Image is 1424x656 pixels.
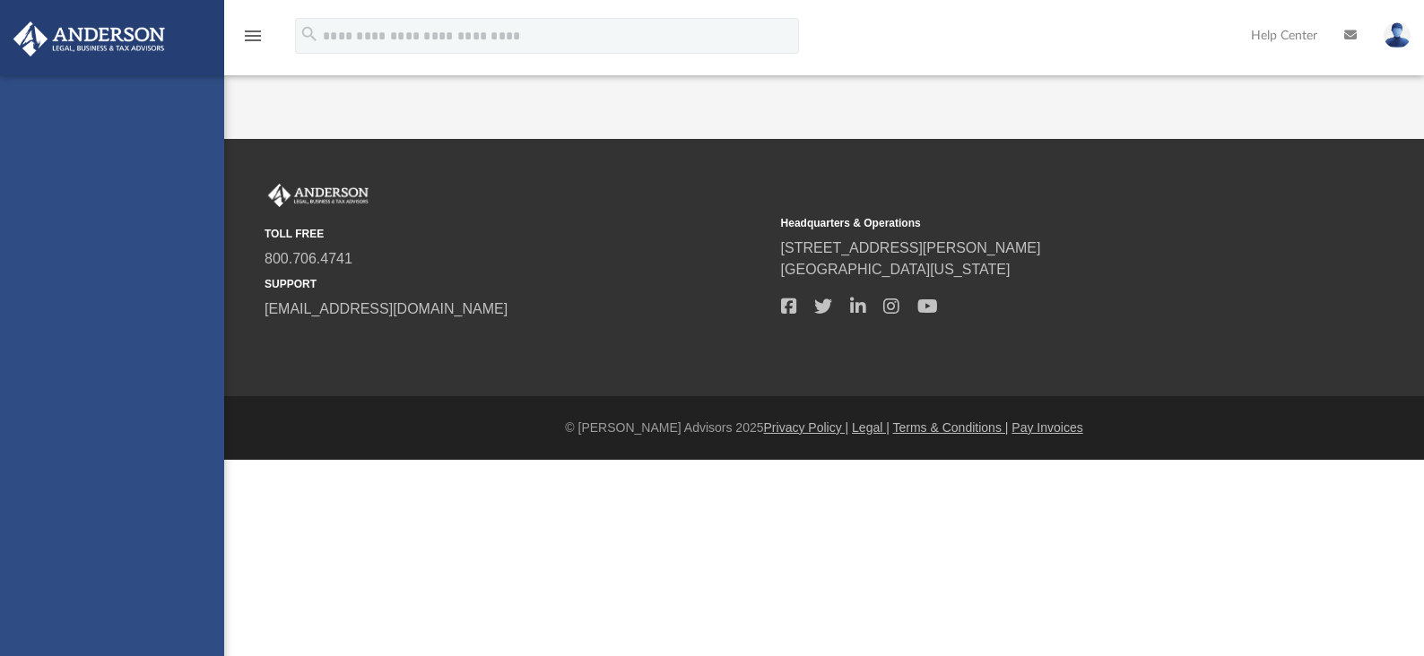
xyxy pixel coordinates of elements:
a: [EMAIL_ADDRESS][DOMAIN_NAME] [265,301,508,316]
i: menu [242,25,264,47]
a: menu [242,34,264,47]
small: TOLL FREE [265,226,768,242]
small: SUPPORT [265,276,768,292]
a: [GEOGRAPHIC_DATA][US_STATE] [781,262,1011,277]
small: Headquarters & Operations [781,215,1285,231]
a: Privacy Policy | [764,420,849,435]
img: User Pic [1384,22,1411,48]
a: Pay Invoices [1012,420,1082,435]
a: Terms & Conditions | [893,420,1009,435]
i: search [300,24,319,44]
a: Legal | [852,420,890,435]
img: Anderson Advisors Platinum Portal [8,22,170,56]
a: 800.706.4741 [265,251,352,266]
img: Anderson Advisors Platinum Portal [265,184,372,207]
a: [STREET_ADDRESS][PERSON_NAME] [781,240,1041,255]
div: © [PERSON_NAME] Advisors 2025 [224,419,1424,437]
